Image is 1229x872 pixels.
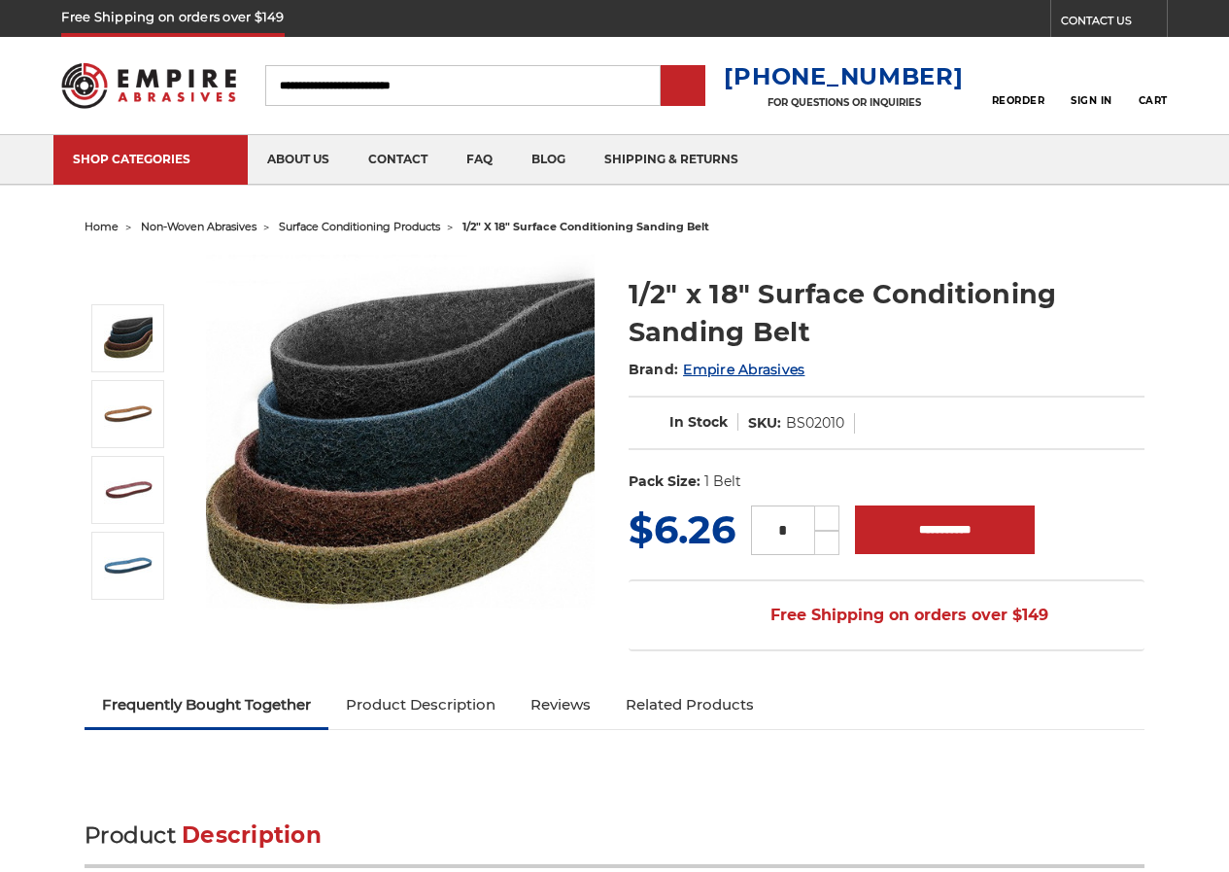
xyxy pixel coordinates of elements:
img: 1/2"x18" Coarse Surface Conditioning Belt [104,390,153,438]
p: FOR QUESTIONS OR INQUIRIES [724,96,963,109]
img: Surface Conditioning Sanding Belts [104,314,153,363]
span: Free Shipping on orders over $149 [724,596,1048,635]
dt: Pack Size: [629,471,700,492]
img: 1/2"x18" Medium Surface Conditioning Belt [104,466,153,514]
span: $6.26 [629,506,735,553]
a: about us [248,135,349,185]
button: Next [106,604,153,645]
a: shipping & returns [585,135,758,185]
span: Product [85,821,176,849]
a: contact [349,135,447,185]
a: non-woven abrasives [141,220,256,233]
img: 1/2"x18" Fine Surface Conditioning Belt [104,541,153,590]
span: 1/2" x 18" surface conditioning sanding belt [462,220,709,233]
h1: 1/2" x 18" Surface Conditioning Sanding Belt [629,275,1144,351]
span: Sign In [1071,94,1112,107]
span: In Stock [669,413,728,431]
img: Empire Abrasives [61,52,235,120]
span: Reorder [992,94,1045,107]
a: [PHONE_NUMBER] [724,62,963,90]
a: Reorder [992,64,1045,106]
a: home [85,220,119,233]
dd: BS02010 [786,413,844,434]
div: SHOP CATEGORIES [73,152,228,166]
a: Frequently Bought Together [85,683,328,726]
a: Cart [1139,64,1168,107]
dt: SKU: [748,413,781,434]
dd: 1 Belt [704,471,741,492]
a: Empire Abrasives [683,361,804,378]
a: blog [512,135,585,185]
span: Description [182,821,322,849]
a: Reviews [513,683,608,726]
a: surface conditioning products [279,220,440,233]
a: Product Description [328,683,513,726]
button: Previous [106,262,153,304]
a: CONTACT US [1061,10,1167,37]
img: Surface Conditioning Sanding Belts [206,255,595,643]
a: Related Products [608,683,771,726]
input: Submit [664,67,702,106]
span: Brand: [629,361,679,378]
a: faq [447,135,512,185]
span: Cart [1139,94,1168,107]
